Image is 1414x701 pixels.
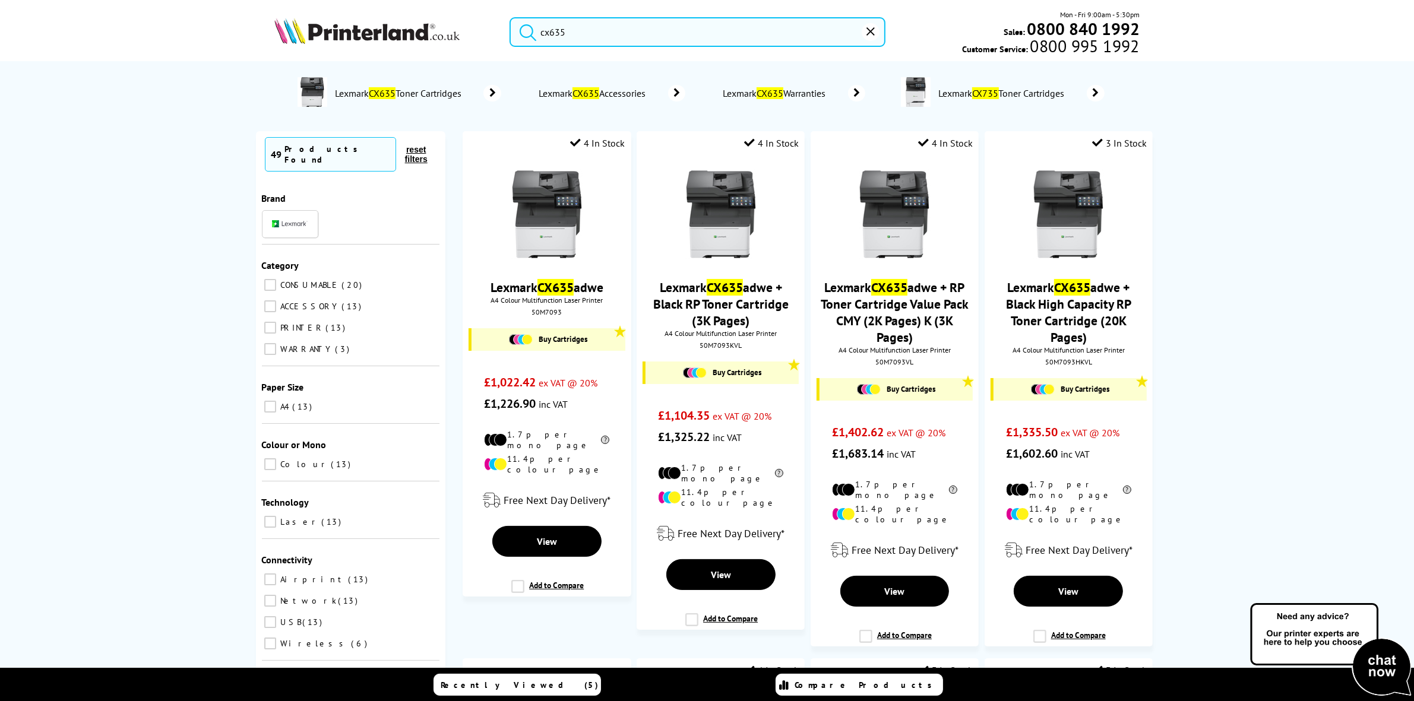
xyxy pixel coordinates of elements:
[713,432,742,443] span: inc VAT
[840,576,950,607] a: View
[832,424,884,440] span: £1,402.62
[1027,18,1140,40] b: 0800 840 1992
[1061,448,1090,460] span: inc VAT
[1006,479,1131,500] li: 1.7p per mono page
[937,87,1069,99] span: Lexmark Toner Cartridges
[666,559,776,590] a: View
[322,516,344,527] span: 13
[502,170,591,259] img: lexmark-cx635adwe-front-small.jpg
[918,664,973,676] div: 3 In Stock
[278,301,341,312] span: ACCESSORY
[825,384,967,395] a: Buy Cartridges
[859,630,932,652] label: Add to Compare
[1004,26,1025,37] span: Sales:
[1054,279,1090,296] mark: CX635
[937,77,1105,109] a: LexmarkCX735Toner Cartridges
[832,503,957,525] li: 11.4p per colour page
[707,279,743,296] mark: CX635
[274,18,460,44] img: Printerland Logo
[441,680,599,690] span: Recently Viewed (5)
[285,144,390,165] div: Products Found
[477,334,619,345] a: Buy Cartridges
[342,301,365,312] span: 13
[918,137,973,149] div: 4 In Stock
[264,279,276,291] input: CONSUMABLE 20
[331,459,354,470] span: 13
[537,279,574,296] mark: CX635
[994,357,1144,366] div: 50M7093HKVL
[339,595,361,606] span: 13
[264,300,276,312] input: ACCESSORY 13
[1061,427,1119,439] span: ex VAT @ 20%
[278,322,325,333] span: PRINTER
[1024,170,1113,259] img: lexmark-cx635adwe-front-small.jpg
[278,516,321,527] span: Laser
[537,535,557,547] span: View
[1006,446,1058,461] span: £1,602.60
[821,279,969,345] a: LexmarkCX635adwe + RP Toner Cartridge Value Pack CMY (2K Pages) K (3K Pages)
[887,448,916,460] span: inc VAT
[852,543,959,557] span: Free Next Day Delivery*
[901,77,931,107] img: 47C9693-deptimage.jpg
[643,517,799,550] div: modal_delivery
[264,637,276,649] input: Wireless 6
[278,595,337,606] span: Network
[972,87,999,99] mark: CX735
[757,87,783,99] mark: CX635
[262,439,327,451] span: Colour or Mono
[492,526,602,557] a: View
[1092,137,1147,149] div: 3 In Stock
[264,616,276,628] input: USB 13
[264,322,276,334] input: PRINTER 13
[991,345,1147,354] span: A4 Colour Multifunction Laser Printer
[264,343,276,355] input: WARRANTY 3
[469,296,625,304] span: A4 Colour Multifunction Laser Printer
[469,484,625,517] div: modal_delivery
[820,357,970,366] div: 50M7093VL
[262,496,309,508] span: Technology
[349,574,371,585] span: 13
[817,534,973,567] div: modal_delivery
[713,367,761,378] span: Buy Cartridges
[817,345,973,354] span: A4 Colour Multifunction Laser Printer
[744,664,799,676] div: 4 In Stock
[262,554,313,566] span: Connectivity
[1061,384,1109,394] span: Buy Cartridges
[1006,503,1131,525] li: 11.4p per colour page
[396,144,436,164] button: reset filters
[1058,585,1078,597] span: View
[264,595,276,607] input: Network 13
[884,585,904,597] span: View
[643,329,799,338] span: A4 Colour Multifunction Laser Printer
[887,384,935,394] span: Buy Cartridges
[1060,9,1140,20] span: Mon - Fri 9:00am - 5:30pm
[278,459,330,470] span: Colour
[539,334,587,344] span: Buy Cartridges
[510,17,885,47] input: Search product or
[832,446,884,461] span: £1,683.14
[1006,279,1131,345] a: LexmarkCX635adwe + Black High Capacity RP Toner Cartridge (20K Pages)
[795,680,939,690] span: Compare Products
[262,381,304,393] span: Paper Size
[1025,23,1140,34] a: 0800 840 1992
[342,280,365,290] span: 20
[1029,40,1140,52] span: 0800 995 1992
[887,427,945,439] span: ex VAT @ 20%
[511,580,584,602] label: Add to Compare
[278,280,341,290] span: CONSUMABLE
[1026,543,1133,557] span: Free Next Day Delivery*
[658,408,710,423] span: £1,104.35
[264,573,276,585] input: Airprint 13
[711,569,731,581] span: View
[262,192,286,204] span: Brand
[1092,664,1147,676] div: 3 In Stock
[537,87,650,99] span: Lexmark Accessories
[274,18,495,46] a: Printerland Logo
[1006,424,1058,440] span: £1,335.50
[369,87,396,99] mark: CX635
[1014,576,1123,607] a: View
[484,396,536,411] span: £1,226.90
[264,458,276,470] input: Colour 13
[658,429,710,445] span: £1,325.22
[484,375,536,390] span: £1,022.42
